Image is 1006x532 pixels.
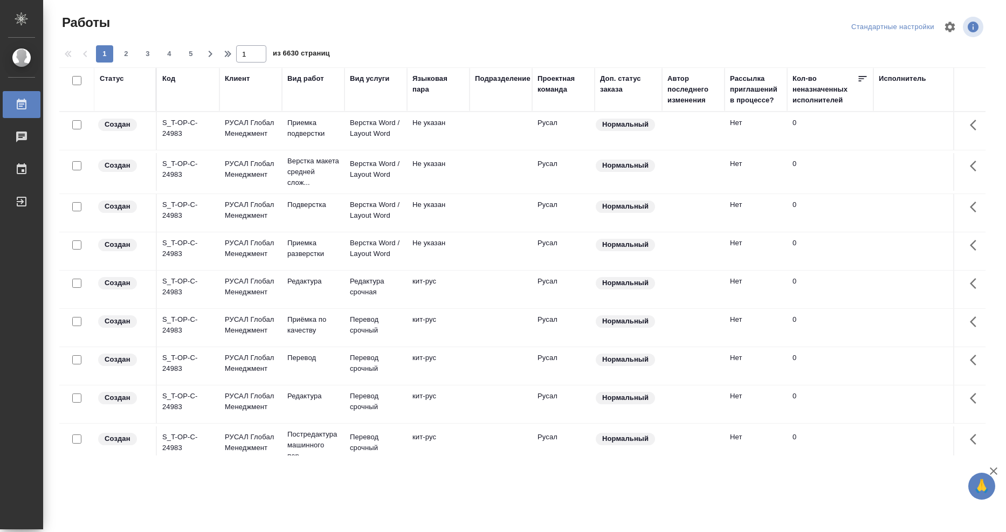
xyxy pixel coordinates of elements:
button: Здесь прячутся важные кнопки [963,194,989,220]
div: Доп. статус заказа [600,73,657,95]
p: Нормальный [602,354,649,365]
div: Заказ еще не согласован с клиентом, искать исполнителей рано [97,158,150,173]
button: 3 [139,45,156,63]
p: Приемка разверстки [287,238,339,259]
div: S_T-OP-C-24983 [162,199,214,221]
td: кит-рус [407,271,470,308]
button: Здесь прячутся важные кнопки [963,232,989,258]
td: Нет [725,309,787,347]
td: Русал [532,309,595,347]
p: Верстка Word / Layout Word [350,238,402,259]
td: Нет [725,426,787,464]
td: Не указан [407,194,470,232]
td: Русал [532,194,595,232]
p: Создан [105,239,130,250]
p: Перевод срочный [350,391,402,412]
p: Редактура [287,391,339,402]
td: Нет [725,194,787,232]
td: Не указан [407,112,470,150]
td: Не указан [407,232,470,270]
div: Исполнитель [879,73,926,84]
td: Русал [532,112,595,150]
div: Рассылка приглашений в процессе? [730,73,782,106]
button: Здесь прячутся важные кнопки [963,426,989,452]
td: Нет [725,112,787,150]
div: S_T-OP-C-24983 [162,353,214,374]
button: Здесь прячутся важные кнопки [963,112,989,138]
p: Создан [105,354,130,365]
p: Создан [105,392,130,403]
button: 5 [182,45,199,63]
td: Русал [532,347,595,385]
div: Подразделение [475,73,530,84]
div: Заказ еще не согласован с клиентом, искать исполнителей рано [97,391,150,405]
td: 0 [787,271,873,308]
span: Работы [59,14,110,31]
td: кит-рус [407,309,470,347]
div: Вид услуги [350,73,390,84]
p: Верстка Word / Layout Word [350,118,402,139]
div: Языковая пара [412,73,464,95]
p: Нормальный [602,316,649,327]
td: кит-рус [407,385,470,423]
td: 0 [787,309,873,347]
td: Не указан [407,153,470,191]
p: Редактура срочная [350,276,402,298]
div: Заказ еще не согласован с клиентом, искать исполнителей рано [97,199,150,214]
div: Клиент [225,73,250,84]
div: Проектная команда [538,73,589,95]
span: 3 [139,49,156,59]
td: Русал [532,426,595,464]
td: Русал [532,271,595,308]
p: Создан [105,278,130,288]
p: Создан [105,316,130,327]
p: РУСАЛ Глобал Менеджмент [225,199,277,221]
td: 0 [787,232,873,270]
div: Заказ еще не согласован с клиентом, искать исполнителей рано [97,118,150,132]
div: S_T-OP-C-24983 [162,276,214,298]
p: Верстка Word / Layout Word [350,199,402,221]
p: Перевод срочный [350,432,402,453]
td: Нет [725,385,787,423]
td: 0 [787,385,873,423]
button: Здесь прячутся важные кнопки [963,347,989,373]
p: Приёмка по качеству [287,314,339,336]
p: Верстка Word / Layout Word [350,158,402,180]
span: 🙏 [973,475,991,498]
button: Здесь прячутся важные кнопки [963,153,989,179]
button: Здесь прячутся важные кнопки [963,385,989,411]
td: Русал [532,232,595,270]
button: Здесь прячутся важные кнопки [963,271,989,296]
td: Русал [532,153,595,191]
td: Русал [532,385,595,423]
div: S_T-OP-C-24983 [162,314,214,336]
p: Нормальный [602,433,649,444]
p: РУСАЛ Глобал Менеджмент [225,118,277,139]
p: Создан [105,201,130,212]
p: Нормальный [602,239,649,250]
p: Приемка подверстки [287,118,339,139]
button: 4 [161,45,178,63]
p: РУСАЛ Глобал Менеджмент [225,432,277,453]
p: Перевод срочный [350,353,402,374]
div: Заказ еще не согласован с клиентом, искать исполнителей рано [97,238,150,252]
div: split button [849,19,937,36]
div: Статус [100,73,124,84]
p: Создан [105,160,130,171]
div: S_T-OP-C-24983 [162,391,214,412]
div: Заказ еще не согласован с клиентом, искать исполнителей рано [97,432,150,446]
td: 0 [787,194,873,232]
td: Нет [725,271,787,308]
p: Нормальный [602,160,649,171]
p: РУСАЛ Глобал Менеджмент [225,314,277,336]
span: из 6630 страниц [273,47,330,63]
button: Здесь прячутся важные кнопки [963,309,989,335]
div: Код [162,73,175,84]
td: 0 [787,426,873,464]
span: 2 [118,49,135,59]
p: РУСАЛ Глобал Менеджмент [225,238,277,259]
p: Перевод [287,353,339,363]
div: Вид работ [287,73,324,84]
p: Нормальный [602,392,649,403]
button: 🙏 [968,473,995,500]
